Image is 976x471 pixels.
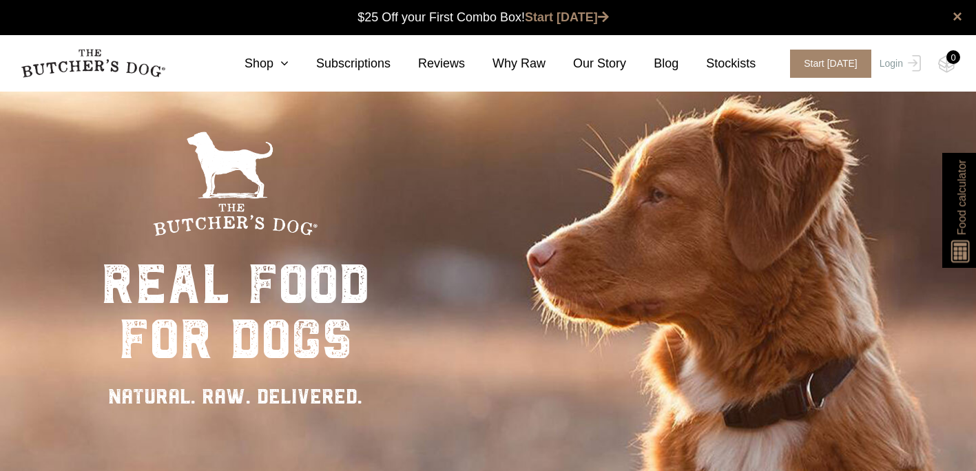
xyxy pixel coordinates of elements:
a: Reviews [391,54,465,73]
a: Login [876,50,921,78]
a: Subscriptions [289,54,391,73]
img: TBD_Cart-Empty.png [938,55,955,73]
a: Blog [626,54,678,73]
span: Food calculator [953,160,970,235]
div: NATURAL. RAW. DELIVERED. [101,381,370,412]
a: Stockists [678,54,756,73]
a: close [953,8,962,25]
a: Shop [217,54,289,73]
a: Start [DATE] [525,10,609,24]
a: Start [DATE] [776,50,876,78]
span: Start [DATE] [790,50,871,78]
a: Our Story [546,54,626,73]
a: Why Raw [465,54,546,73]
div: real food for dogs [101,257,370,367]
div: 0 [946,50,960,64]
